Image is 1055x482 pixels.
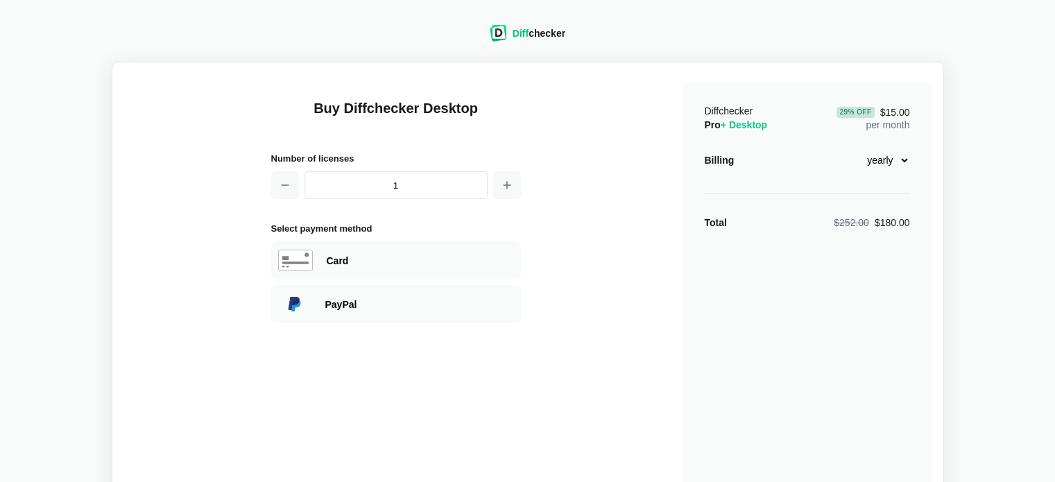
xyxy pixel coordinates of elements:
div: 29 % Off [837,107,874,118]
input: 1 [305,171,488,199]
div: per month [837,104,909,132]
h2: Select payment method [271,221,521,236]
div: Paying with Card [327,254,514,268]
h1: Buy Diffchecker Desktop [271,98,521,135]
span: $15.00 [837,107,909,118]
h2: Number of licenses [271,151,521,166]
div: $180.00 [834,216,909,230]
span: Diffchecker [705,105,753,117]
span: Diff [513,28,529,39]
img: Diffchecker logo [490,25,507,42]
div: Billing [705,153,735,167]
span: Pro [705,119,768,130]
div: Paying with Card [271,241,521,279]
div: checker [513,26,565,40]
span: + Desktop [721,119,767,130]
strong: Total [705,217,727,228]
span: $252.00 [834,217,869,228]
a: Diffchecker logoDiffchecker [490,33,565,44]
div: Paying with PayPal [325,298,514,311]
div: Paying with PayPal [271,285,521,323]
